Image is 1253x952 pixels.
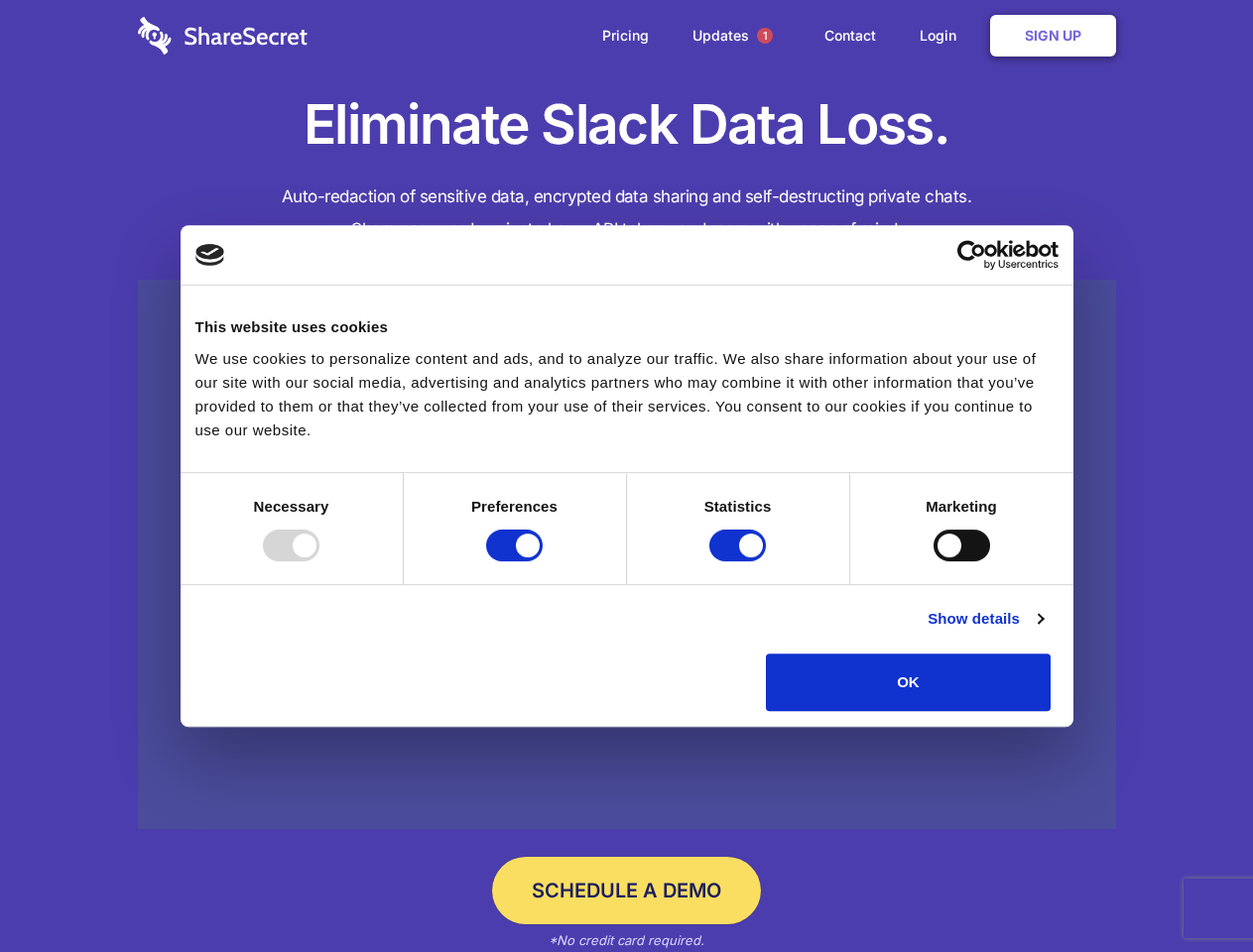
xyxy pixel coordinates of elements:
h4: Auto-redaction of sensitive data, encrypted data sharing and self-destructing private chats. Shar... [138,180,1116,246]
a: Wistia video thumbnail [138,280,1116,830]
a: Sign Up [990,15,1116,57]
em: *No credit card required. [549,932,704,948]
a: Pricing [582,5,669,66]
a: Schedule a Demo [492,857,761,924]
img: logo [195,244,225,266]
strong: Statistics [704,498,772,515]
span: 1 [757,28,773,44]
h1: Eliminate Slack Data Loss. [138,89,1116,161]
strong: Necessary [254,498,329,515]
div: This website uses cookies [195,315,1059,339]
button: OK [766,654,1051,711]
a: Contact [805,5,896,66]
img: logo-wordmark-white-trans-d4663122ce5f474addd5e946df7df03e33cb6a1c49d2221995e7729f52c070b2.svg [138,17,308,55]
div: We use cookies to personalize content and ads, and to analyze our traffic. We also share informat... [195,347,1059,442]
strong: Marketing [926,498,997,515]
a: Usercentrics Cookiebot - opens in a new window [885,240,1059,270]
a: Login [900,5,986,66]
a: Show details [928,607,1043,631]
strong: Preferences [471,498,558,515]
